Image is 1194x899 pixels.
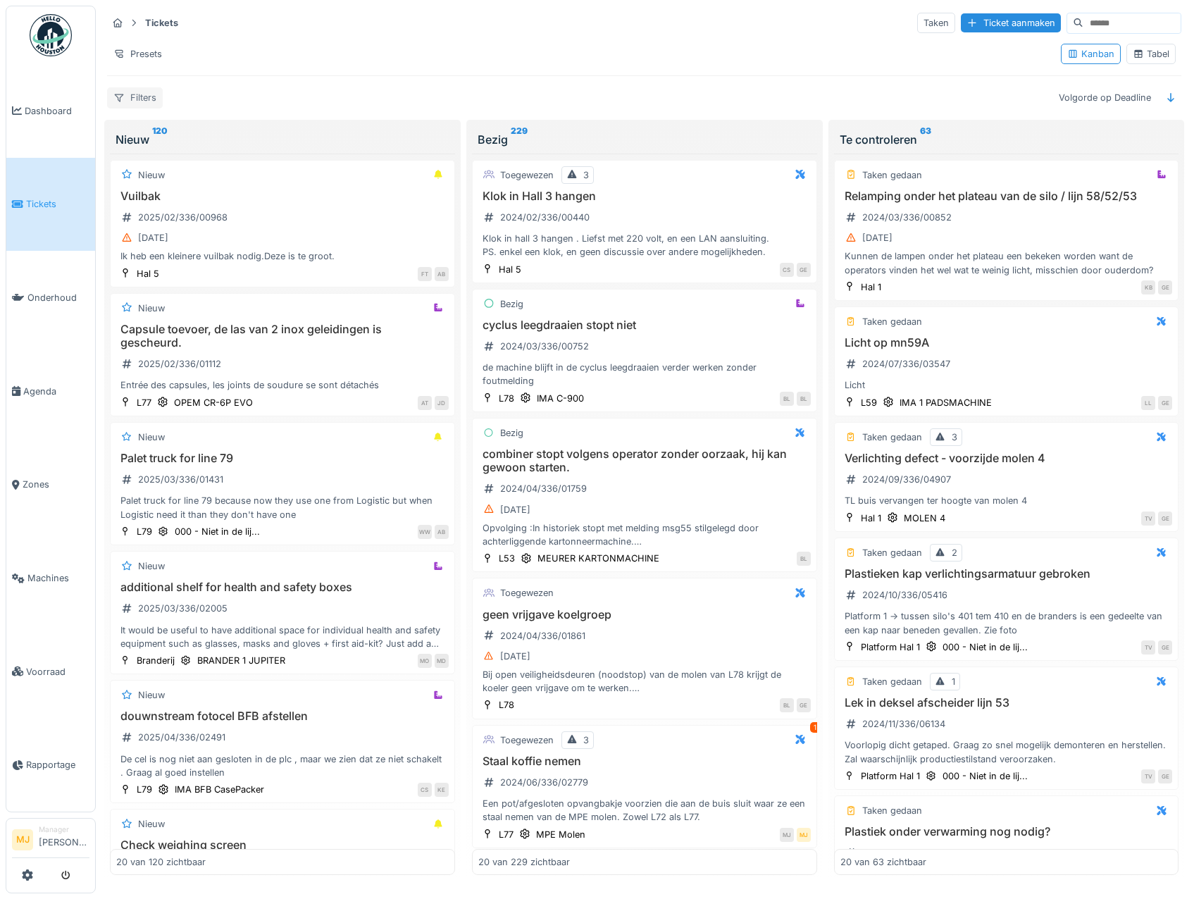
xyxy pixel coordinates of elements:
sup: 63 [920,131,931,148]
div: Hal 1 [861,280,881,294]
div: 2024/03/336/00752 [500,340,589,353]
h3: Capsule toevoer, de las van 2 inox geleidingen is gescheurd. [116,323,449,349]
div: 2024/02/336/00440 [500,211,590,224]
div: Opvolging :In historiek stopt met melding msg55 stilgelegd door achterliggende kartonneermachine.... [478,521,811,548]
div: GE [1158,512,1172,526]
div: MD [435,654,449,668]
h3: additional shelf for health and safety boxes [116,581,449,594]
h3: Licht op mn59A [840,336,1173,349]
div: Een pot/afgesloten opvangbakje voorzien die aan de buis sluit waar ze een staal nemen van de MPE ... [478,797,811,824]
div: Te controleren [840,131,1174,148]
div: 2025/01/336/00002 [862,846,950,860]
div: Nieuw [138,430,165,444]
sup: 120 [152,131,168,148]
h3: Staal koffie nemen [478,755,811,768]
div: 20 van 229 zichtbaar [478,855,570,869]
a: Voorraad [6,625,95,719]
div: AB [435,525,449,539]
span: Tickets [26,197,89,211]
div: LL [1141,396,1155,410]
div: 000 - Niet in de lij... [943,640,1028,654]
div: 2024/03/336/00852 [862,211,952,224]
div: Nieuw [138,302,165,315]
div: Kunnen de lampen onder het plateau een bekeken worden want de operators vinden het wel wat te wei... [840,249,1173,276]
a: MJ Manager[PERSON_NAME] [12,824,89,858]
div: Platform Hal 1 [861,769,920,783]
div: 2025/02/336/00968 [138,211,228,224]
div: MJ [780,828,794,842]
h3: cyclus leegdraaien stopt niet [478,318,811,332]
div: GE [1158,280,1172,294]
li: [PERSON_NAME] [39,824,89,855]
a: Zones [6,438,95,532]
div: 2025/02/336/01112 [138,357,221,371]
div: JD [435,396,449,410]
a: Dashboard [6,64,95,158]
div: Toegewezen [500,168,554,182]
div: IMA BFB CasePacker [175,783,264,796]
div: L79 [137,525,152,538]
div: 2025/03/336/01431 [138,473,223,486]
div: Nieuw [138,168,165,182]
div: 2024/04/336/01759 [500,482,587,495]
div: Ik heb een kleinere vuilbak nodig.Deze is te groot. [116,249,449,263]
span: Zones [23,478,89,491]
div: 1 [810,722,820,733]
div: Taken gedaan [862,546,922,559]
div: Branderij [137,654,175,667]
div: Taken gedaan [862,430,922,444]
a: Onderhoud [6,251,95,345]
div: Palet truck for line 79 because now they use one from Logistic but when Logistic need it than the... [116,494,449,521]
span: Dashboard [25,104,89,118]
div: Entrée des capsules, les joints de soudure se sont détachés [116,378,449,392]
div: Toegewezen [500,586,554,600]
div: 20 van 120 zichtbaar [116,855,206,869]
div: 2024/07/336/03547 [862,357,950,371]
div: CS [418,783,432,797]
div: FT [418,267,432,281]
div: 3 [583,168,589,182]
div: Volgorde op Deadline [1052,87,1157,108]
div: Bezig [478,131,811,148]
div: 3 [952,430,957,444]
div: GE [797,263,811,277]
div: L79 [137,783,152,796]
div: 2025/03/336/02005 [138,602,228,615]
div: L78 [499,392,514,405]
div: Nieuw [116,131,449,148]
h3: Plastieken kap verlichtingsarmatuur gebroken [840,567,1173,581]
div: Taken gedaan [862,315,922,328]
div: Presets [107,44,168,64]
div: De cel is nog niet aan gesloten in de plc , maar we zien dat ze niet schakelt . Graag al goed ins... [116,752,449,779]
h3: douwnstream fotocel BFB afstellen [116,709,449,723]
h3: combiner stopt volgens operator zonder oorzaak, hij kan gewoon starten. [478,447,811,474]
div: TV [1141,512,1155,526]
div: L77 [499,828,514,841]
div: L78 [499,698,514,712]
div: [DATE] [500,650,530,663]
h3: Vuilbak [116,190,449,203]
div: Hal 5 [499,263,521,276]
div: Platform Hal 1 [861,640,920,654]
div: 2024/06/336/02779 [500,776,588,789]
div: 2024/10/336/05416 [862,588,947,602]
div: Bezig [500,426,523,440]
div: TV [1141,640,1155,655]
div: Platform 1 -> tussen silo's 401 tem 410 en de branders is een gedeelte van een kap naar beneden g... [840,609,1173,636]
sup: 229 [511,131,528,148]
div: 000 - Niet in de lij... [175,525,260,538]
h3: Relamping onder het plateau van de silo / lijn 58/52/53 [840,190,1173,203]
h3: Plastiek onder verwarming nog nodig? [840,825,1173,838]
span: Onderhoud [27,291,89,304]
div: MO [418,654,432,668]
div: GE [1158,769,1172,783]
strong: Tickets [139,16,184,30]
div: Hal 5 [137,267,159,280]
div: Toegewezen [500,733,554,747]
div: [DATE] [500,503,530,516]
div: 2024/04/336/01861 [500,629,585,643]
div: Hal 1 [861,512,881,525]
h3: Palet truck for line 79 [116,452,449,465]
div: Tabel [1133,47,1169,61]
li: MJ [12,829,33,850]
